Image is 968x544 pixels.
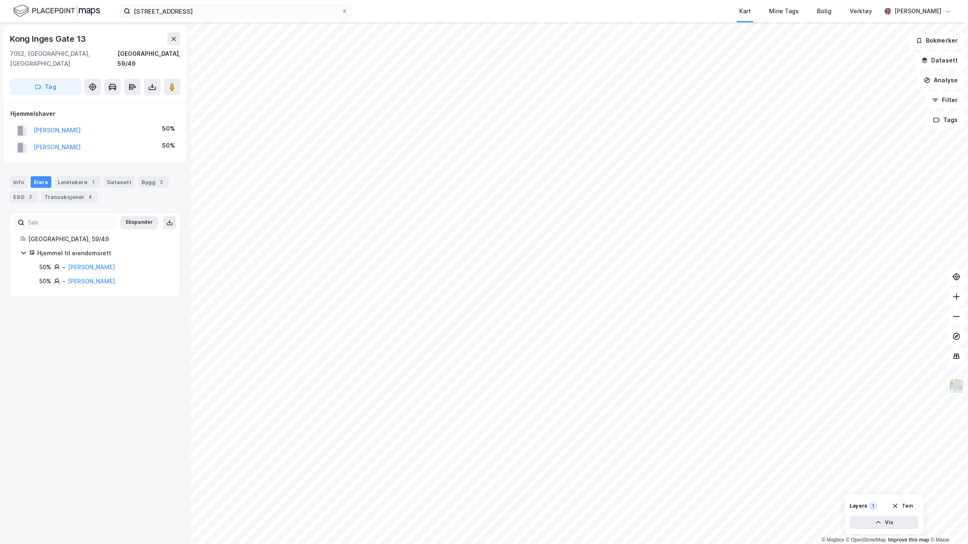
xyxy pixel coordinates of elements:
button: Analyse [917,72,965,89]
div: 50% [39,276,51,286]
div: Hjemmel til eiendomsrett [37,248,170,258]
div: Info [10,176,27,188]
div: Transaksjoner [41,191,98,203]
div: Kontrollprogram for chat [927,504,968,544]
div: ESG [10,191,38,203]
div: 50% [162,141,175,151]
a: [PERSON_NAME] [68,264,115,271]
div: - [62,276,65,286]
div: Hjemmelshaver [10,109,180,119]
button: Filter [925,92,965,108]
div: [GEOGRAPHIC_DATA], 59/49 [117,49,180,69]
div: Verktøy [850,6,872,16]
div: 1 [869,502,877,510]
button: Bokmerker [909,32,965,49]
div: 1 [89,178,97,186]
div: 7052, [GEOGRAPHIC_DATA], [GEOGRAPHIC_DATA] [10,49,117,69]
button: Tag [10,79,81,95]
div: Leietakere [55,176,101,188]
div: 50% [39,262,51,272]
div: Layers [850,503,867,509]
div: [PERSON_NAME] [894,6,942,16]
img: logo.f888ab2527a4732fd821a326f86c7f29.svg [13,4,100,18]
button: Ekspander [120,216,158,229]
div: Bolig [817,6,831,16]
input: Søk [24,216,115,229]
div: Datasett [104,176,135,188]
div: Bygg [138,176,169,188]
a: [PERSON_NAME] [68,278,115,285]
button: Tags [926,112,965,128]
button: Vis [850,516,918,529]
a: OpenStreetMap [846,537,886,543]
div: 50% [162,124,175,134]
img: Z [949,378,964,394]
div: Mine Tags [769,6,799,16]
button: Datasett [914,52,965,69]
a: Mapbox [822,537,844,543]
div: 2 [157,178,165,186]
div: Kart [739,6,751,16]
div: 4 [86,193,94,201]
iframe: Chat Widget [927,504,968,544]
div: Eiere [31,176,51,188]
div: Kong Inges Gate 13 [10,32,87,46]
input: Søk på adresse, matrikkel, gårdeiere, leietakere eller personer [130,5,341,17]
div: - [62,262,65,272]
button: Tøm [887,499,918,513]
div: [GEOGRAPHIC_DATA], 59/49 [28,234,170,244]
div: 2 [26,193,34,201]
a: Improve this map [888,537,929,543]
